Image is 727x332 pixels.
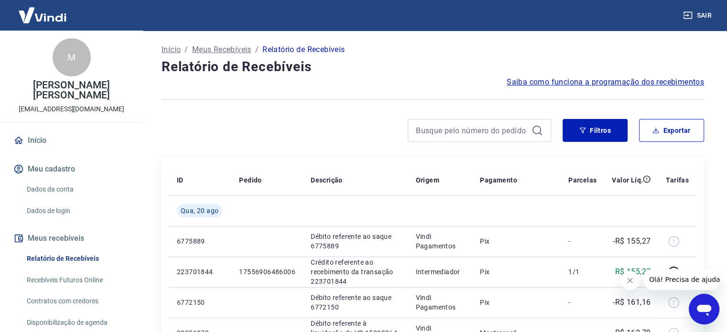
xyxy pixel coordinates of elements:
[8,80,135,100] p: [PERSON_NAME] [PERSON_NAME]
[6,7,80,14] span: Olá! Precisa de ajuda?
[612,175,643,185] p: Valor Líq.
[19,104,124,114] p: [EMAIL_ADDRESS][DOMAIN_NAME]
[255,44,259,55] p: /
[643,269,719,290] iframe: Mensagem da empresa
[620,271,640,290] iframe: Fechar mensagem
[11,159,131,180] button: Meu cadastro
[416,267,465,277] p: Intermediador
[639,119,704,142] button: Exportar
[311,175,343,185] p: Descrição
[613,297,651,308] p: -R$ 161,16
[480,267,553,277] p: Pix
[23,180,131,199] a: Dados da conta
[11,130,131,151] a: Início
[416,232,465,251] p: Vindi Pagamentos
[311,257,401,286] p: Crédito referente ao recebimento da transação 223701844
[177,236,224,246] p: 6775889
[23,201,131,221] a: Dados de login
[177,298,224,307] p: 6772150
[416,293,465,312] p: Vindi Pagamentos
[568,236,597,246] p: -
[568,267,597,277] p: 1/1
[11,0,74,30] img: Vindi
[480,175,517,185] p: Pagamento
[615,266,651,278] p: R$ 155,27
[192,44,251,55] a: Meus Recebíveis
[416,123,528,138] input: Busque pelo número do pedido
[23,249,131,268] a: Relatório de Recebíveis
[162,44,181,55] a: Início
[507,76,704,88] a: Saiba como funciona a programação dos recebimentos
[181,206,218,215] span: Qua, 20 ago
[239,267,295,277] p: 17556906486006
[53,38,91,76] div: M
[311,232,401,251] p: Débito referente ao saque 6775889
[177,267,224,277] p: 223701844
[262,44,345,55] p: Relatório de Recebíveis
[162,57,704,76] h4: Relatório de Recebíveis
[11,228,131,249] button: Meus recebíveis
[563,119,628,142] button: Filtros
[666,175,689,185] p: Tarifas
[416,175,439,185] p: Origem
[23,291,131,311] a: Contratos com credores
[311,293,401,312] p: Débito referente ao saque 6772150
[23,270,131,290] a: Recebíveis Futuros Online
[184,44,188,55] p: /
[568,175,597,185] p: Parcelas
[177,175,184,185] p: ID
[239,175,261,185] p: Pedido
[568,298,597,307] p: -
[480,298,553,307] p: Pix
[480,236,553,246] p: Pix
[689,294,719,324] iframe: Botão para abrir a janela de mensagens
[613,236,651,247] p: -R$ 155,27
[681,7,716,24] button: Sair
